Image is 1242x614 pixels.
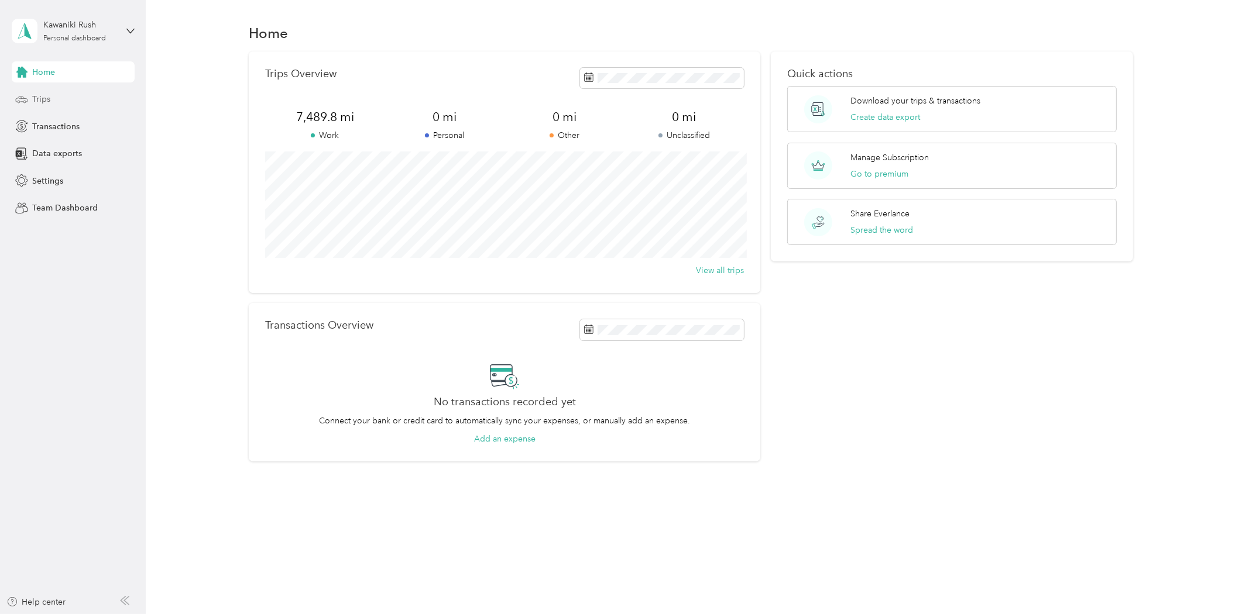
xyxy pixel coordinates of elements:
h1: Home [249,27,288,39]
p: Download your trips & transactions [850,95,980,107]
span: Data exports [32,147,82,160]
span: 0 mi [625,109,744,125]
button: Add an expense [474,433,536,445]
span: 7,489.8 mi [265,109,385,125]
button: Go to premium [850,168,908,180]
p: Manage Subscription [850,151,929,164]
p: Share Everlance [850,208,910,220]
span: Trips [32,93,50,105]
button: Create data export [850,111,920,123]
div: Kawaniki Rush [43,19,116,31]
p: Quick actions [787,68,1117,80]
h2: No transactions recorded yet [434,396,576,408]
p: Work [265,129,385,142]
button: Spread the word [850,224,913,236]
p: Connect your bank or credit card to automatically sync your expenses, or manually add an expense. [319,415,690,427]
button: View all trips [696,264,744,277]
p: Transactions Overview [265,319,373,332]
p: Personal [385,129,505,142]
span: 0 mi [505,109,625,125]
span: Team Dashboard [32,202,98,214]
span: Home [32,66,55,78]
p: Trips Overview [265,68,337,80]
iframe: Everlance-gr Chat Button Frame [1176,549,1242,614]
div: Personal dashboard [43,35,106,42]
button: Help center [6,596,66,608]
span: Transactions [32,120,80,133]
p: Unclassified [625,129,744,142]
span: Settings [32,175,63,187]
span: 0 mi [385,109,505,125]
p: Other [505,129,625,142]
